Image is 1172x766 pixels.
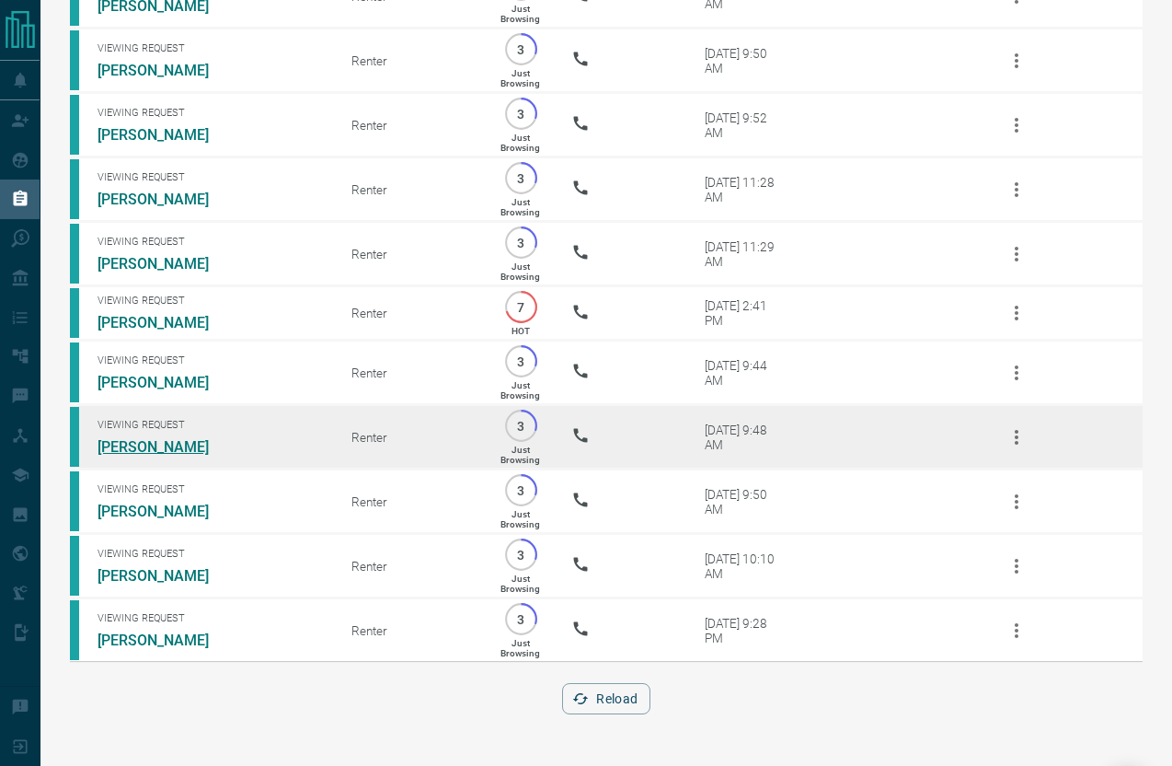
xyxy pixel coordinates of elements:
[500,261,540,282] p: Just Browsing
[514,354,528,368] p: 3
[98,483,324,495] span: Viewing Request
[98,548,324,560] span: Viewing Request
[562,683,649,714] button: Reload
[500,68,540,88] p: Just Browsing
[514,483,528,497] p: 3
[705,487,783,516] div: [DATE] 9:50 AM
[705,551,783,581] div: [DATE] 10:10 AM
[500,574,540,594] p: Just Browsing
[351,623,470,638] div: Renter
[98,255,236,273] a: [PERSON_NAME]
[98,374,236,391] a: [PERSON_NAME]
[98,632,236,649] a: [PERSON_NAME]
[500,380,540,400] p: Just Browsing
[514,42,528,56] p: 3
[98,314,236,331] a: [PERSON_NAME]
[98,612,324,624] span: Viewing Request
[500,197,540,217] p: Just Browsing
[514,548,528,562] p: 3
[70,471,79,531] div: condos.ca
[70,407,79,467] div: condos.ca
[98,438,236,456] a: [PERSON_NAME]
[500,4,540,24] p: Just Browsing
[98,503,236,520] a: [PERSON_NAME]
[351,53,470,68] div: Renter
[351,306,470,320] div: Renter
[514,300,528,314] p: 7
[70,342,79,402] div: condos.ca
[705,358,783,388] div: [DATE] 9:44 AM
[351,247,470,261] div: Renter
[70,30,79,90] div: condos.ca
[705,175,783,204] div: [DATE] 11:28 AM
[500,133,540,153] p: Just Browsing
[98,42,324,54] span: Viewing Request
[351,494,470,509] div: Renter
[351,182,470,197] div: Renter
[705,110,783,140] div: [DATE] 9:52 AM
[351,559,470,574] div: Renter
[705,616,783,645] div: [DATE] 9:28 PM
[70,224,79,284] div: condos.ca
[70,288,79,338] div: condos.ca
[351,118,470,133] div: Renter
[705,46,783,75] div: [DATE] 9:50 AM
[98,295,324,307] span: Viewing Request
[70,536,79,596] div: condos.ca
[98,126,236,144] a: [PERSON_NAME]
[98,419,324,431] span: Viewing Request
[514,419,528,433] p: 3
[705,298,783,328] div: [DATE] 2:41 PM
[98,107,324,119] span: Viewing Request
[514,236,528,250] p: 3
[98,171,324,183] span: Viewing Request
[70,159,79,219] div: condos.ca
[98,191,236,208] a: [PERSON_NAME]
[511,326,530,336] p: HOT
[98,236,324,248] span: Viewing Request
[500,445,540,465] p: Just Browsing
[500,509,540,529] p: Just Browsing
[500,638,540,658] p: Just Browsing
[514,171,528,185] p: 3
[514,107,528,121] p: 3
[70,95,79,155] div: condos.ca
[70,600,79,660] div: condos.ca
[514,612,528,626] p: 3
[705,423,783,452] div: [DATE] 9:48 AM
[98,62,236,79] a: [PERSON_NAME]
[351,430,470,445] div: Renter
[705,239,783,269] div: [DATE] 11:29 AM
[98,567,236,585] a: [PERSON_NAME]
[98,354,324,366] span: Viewing Request
[351,366,470,380] div: Renter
